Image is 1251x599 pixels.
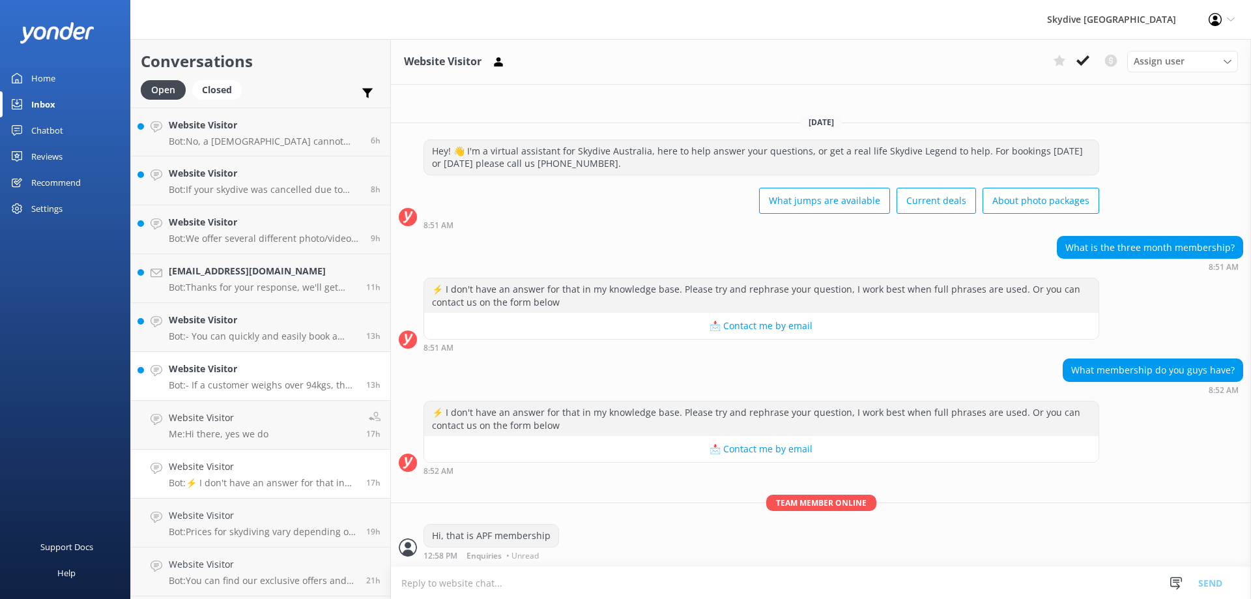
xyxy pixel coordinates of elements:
[169,282,356,293] p: Bot: Thanks for your response, we'll get back to you as soon as we can during opening hours.
[1134,54,1185,68] span: Assign user
[57,560,76,586] div: Help
[371,184,381,195] span: Oct 11 2025 09:46pm (UTC +10:00) Australia/Brisbane
[169,428,268,440] p: Me: Hi there, yes we do
[131,548,390,596] a: Website VisitorBot:You can find our exclusive offers and current deals by visiting our specials p...
[31,196,63,222] div: Settings
[371,135,381,146] span: Oct 11 2025 11:49pm (UTC +10:00) Australia/Brisbane
[131,205,390,254] a: Website VisitorBot:We offer several different photo/video packages. The Dedicated/Ultimate packag...
[141,82,192,96] a: Open
[801,117,842,128] span: [DATE]
[366,282,381,293] span: Oct 11 2025 06:46pm (UTC +10:00) Australia/Brisbane
[404,53,482,70] h3: Website Visitor
[366,575,381,586] span: Oct 11 2025 08:59am (UTC +10:00) Australia/Brisbane
[766,495,876,511] span: Team member online
[169,477,356,489] p: Bot: ⚡ I don't have an answer for that in my knowledge base. Please try and rephrase your questio...
[366,526,381,537] span: Oct 11 2025 10:58am (UTC +10:00) Australia/Brisbane
[424,551,559,560] div: Oct 11 2025 12:58pm (UTC +10:00) Australia/Brisbane
[371,233,381,244] span: Oct 11 2025 08:57pm (UTC +10:00) Australia/Brisbane
[31,143,63,169] div: Reviews
[31,117,63,143] div: Chatbot
[169,118,361,132] h4: Website Visitor
[169,136,361,147] p: Bot: No, a [DEMOGRAPHIC_DATA] cannot skydive as the minimum age to participate is [DEMOGRAPHIC_DA...
[983,188,1099,214] button: About photo packages
[169,166,361,181] h4: Website Visitor
[366,330,381,342] span: Oct 11 2025 04:58pm (UTC +10:00) Australia/Brisbane
[20,22,94,44] img: yonder-white-logo.png
[1209,263,1239,271] strong: 8:51 AM
[31,65,55,91] div: Home
[192,82,248,96] a: Closed
[424,552,457,560] strong: 12:58 PM
[169,557,356,572] h4: Website Visitor
[131,108,390,156] a: Website VisitorBot:No, a [DEMOGRAPHIC_DATA] cannot skydive as the minimum age to participate is [...
[169,233,361,244] p: Bot: We offer several different photo/video packages. The Dedicated/Ultimate packages provide the...
[424,222,453,229] strong: 8:51 AM
[192,80,242,100] div: Closed
[424,140,1099,175] div: Hey! 👋 I'm a virtual assistant for Skydive Australia, here to help answer your questions, or get ...
[424,278,1099,313] div: ⚡ I don't have an answer for that in my knowledge base. Please try and rephrase your question, I ...
[506,552,539,560] span: • Unread
[31,91,55,117] div: Inbox
[169,460,356,474] h4: Website Visitor
[169,330,356,342] p: Bot: - You can quickly and easily book a tandem skydive online and see live availability by click...
[424,220,1099,229] div: Oct 11 2025 08:51am (UTC +10:00) Australia/Brisbane
[1057,262,1243,271] div: Oct 11 2025 08:51am (UTC +10:00) Australia/Brisbane
[131,352,390,401] a: Website VisitorBot:- If a customer weighs over 94kgs, the Reservations team must be notified prio...
[424,343,1099,352] div: Oct 11 2025 08:51am (UTC +10:00) Australia/Brisbane
[759,188,890,214] button: What jumps are available
[169,379,356,391] p: Bot: - If a customer weighs over 94kgs, the Reservations team must be notified prior to the jump ...
[169,575,356,587] p: Bot: You can find our exclusive offers and current deals by visiting our specials page at [URL][D...
[467,552,502,560] span: Enquiries
[131,499,390,548] a: Website VisitorBot:Prices for skydiving vary depending on the location, altitude, season, fare ty...
[424,436,1099,462] button: 📩 Contact me by email
[424,466,1099,475] div: Oct 11 2025 08:52am (UTC +10:00) Australia/Brisbane
[169,184,361,196] p: Bot: If your skydive was cancelled due to weather conditions and you are unable to re-book becaus...
[169,264,356,278] h4: [EMAIL_ADDRESS][DOMAIN_NAME]
[424,525,558,547] div: Hi, that is APF membership
[169,526,356,538] p: Bot: Prices for skydiving vary depending on the location, altitude, season, fare type, and any ad...
[424,467,453,475] strong: 8:52 AM
[1057,237,1243,259] div: What is the three month membership?
[366,477,381,488] span: Oct 11 2025 12:58pm (UTC +10:00) Australia/Brisbane
[366,428,381,439] span: Oct 11 2025 12:59pm (UTC +10:00) Australia/Brisbane
[366,379,381,390] span: Oct 11 2025 04:29pm (UTC +10:00) Australia/Brisbane
[169,313,356,327] h4: Website Visitor
[131,303,390,352] a: Website VisitorBot:- You can quickly and easily book a tandem skydive online and see live availab...
[31,169,81,196] div: Recommend
[131,450,390,499] a: Website VisitorBot:⚡ I don't have an answer for that in my knowledge base. Please try and rephras...
[897,188,976,214] button: Current deals
[1209,387,1239,394] strong: 8:52 AM
[141,80,186,100] div: Open
[424,313,1099,339] button: 📩 Contact me by email
[131,156,390,205] a: Website VisitorBot:If your skydive was cancelled due to weather conditions and you are unable to ...
[424,344,453,352] strong: 8:51 AM
[1127,51,1238,72] div: Assign User
[1063,359,1243,381] div: What membership do you guys have?
[169,508,356,523] h4: Website Visitor
[40,534,93,560] div: Support Docs
[141,49,381,74] h2: Conversations
[1063,385,1243,394] div: Oct 11 2025 08:52am (UTC +10:00) Australia/Brisbane
[169,411,268,425] h4: Website Visitor
[131,254,390,303] a: [EMAIL_ADDRESS][DOMAIN_NAME]Bot:Thanks for your response, we'll get back to you as soon as we can...
[131,401,390,450] a: Website VisitorMe:Hi there, yes we do17h
[424,402,1099,436] div: ⚡ I don't have an answer for that in my knowledge base. Please try and rephrase your question, I ...
[169,215,361,229] h4: Website Visitor
[169,362,356,376] h4: Website Visitor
